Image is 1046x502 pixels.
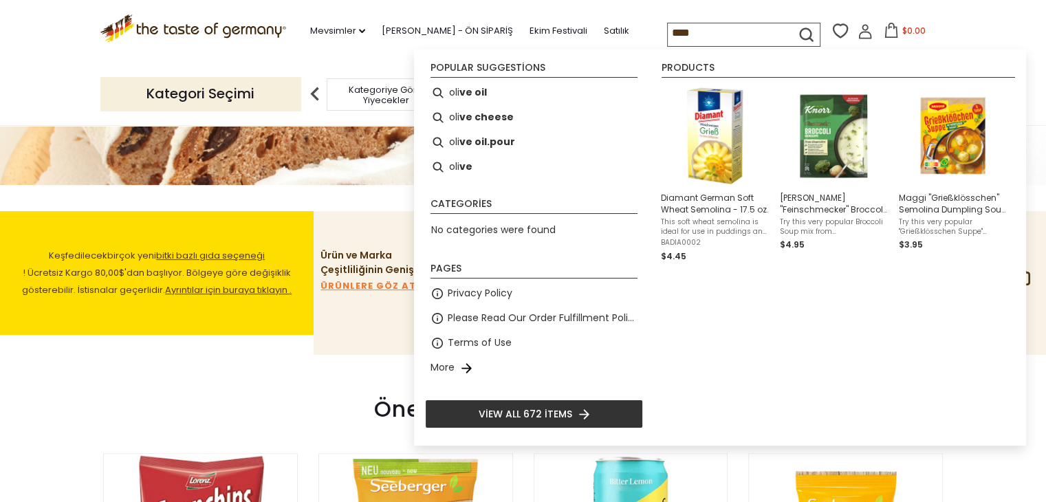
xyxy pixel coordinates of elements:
font: Kategoriye Göre Yiyecekler [349,83,423,107]
span: Diamant German Soft Wheat Semolina - 17.5 oz. [661,192,769,215]
li: Diamant German Soft Wheat Semolina - 17.5 oz. [655,80,774,269]
font: birçok yeni [107,249,156,262]
a: Privacy Policy [448,285,512,301]
li: Maggi "Grießklösschen" Semolina Dumpling Soup Mix, [893,80,1012,269]
font: [PERSON_NAME] - ÖN SİPARİŞ [382,24,513,37]
span: Maggi "Grießklösschen" Semolina Dumpling Soup Mix, [899,192,1007,215]
font: Satılık [604,24,629,37]
span: $4.45 [661,250,686,262]
font: Ürün ve Marka Çeşitliliğinin Genişliği [320,248,429,276]
font: Kategori Seçimi [146,84,254,103]
font: Mevsimler [310,24,356,37]
b: ve [459,159,472,175]
a: Satılık [604,23,629,39]
a: Mevsimler [310,23,365,39]
font: ! Ücretsiz Kargo 80,00$'dan başlıyor. Bölgeye göre değişiklik gösterebilir. İstisnalar geçerlidir. [22,266,291,296]
span: BADIA0002 [661,238,769,248]
a: [PERSON_NAME] - ÖN SİPARİŞ [382,23,513,39]
span: This soft wheat semolina is ideal for use in puddings and as a base for other sweet desserts. Pro... [661,217,769,237]
a: Please Read Our Order Fulfillment Policies [448,310,638,326]
span: $4.95 [780,239,805,250]
li: olive oil [425,80,643,105]
span: [PERSON_NAME] "Feinschmecker" Broccoli Creme Soup, 2.4 oz [780,192,888,215]
font: ÜRÜNLERE GÖZ ATIN [320,279,427,292]
li: olive cheese [425,105,643,130]
a: Diamant German Soft Wheat Semolina - 17.5 oz.This soft wheat semolina is ideal for use in pudding... [661,86,769,263]
font: Ekim Festivali [530,24,587,37]
a: Terms of Use [448,335,512,351]
li: Products [662,63,1015,78]
li: olive oil.pour [425,130,643,155]
li: Popular suggestions [431,63,638,78]
span: No categories were found [431,223,556,237]
button: $0.00 [875,23,934,43]
span: View all 672 items [479,406,572,422]
li: More [425,356,643,380]
img: Maggi Semolina Dumpling Soup Mix [903,86,1003,186]
span: $3.95 [899,239,923,250]
div: Anında Arama Sonuçları [414,50,1026,446]
b: ve cheese [459,109,514,125]
font: Keşfedilecek [49,249,107,262]
img: Knorr Feinschmecker Broccoli Soup [784,86,884,186]
span: Try this very popular "Grießklösschen Suppe" (Aromatic Semolina Dumpling Soup) which the whole fa... [899,217,1007,237]
a: Maggi Semolina Dumpling Soup MixMaggi "Grießklösschen" Semolina Dumpling Soup Mix,Try this very p... [899,86,1007,263]
li: Terms of Use [425,331,643,356]
li: Categories [431,199,638,214]
li: Please Read Our Order Fulfillment Policies [425,306,643,331]
a: Kategoriye Göre Yiyecekler [331,85,441,105]
li: Knorr "Feinschmecker" Broccoli Creme Soup, 2.4 oz [774,80,893,269]
b: ve oil.pour [459,134,515,150]
span: Try this very popular Broccoli Soup mix from [PERSON_NAME], which the whole family will enjoy! Ad... [780,217,888,237]
img: önceki ok [301,80,329,108]
b: ve oil [459,85,487,100]
li: View all 672 items [425,400,643,428]
a: bitki bazlı gıda seçeneği [156,249,265,262]
li: Privacy Policy [425,281,643,306]
a: Ayrıntılar için buraya tıklayın . [165,283,292,296]
li: Pages [431,263,638,279]
a: ÜRÜNLERE GÖZ ATIN [320,279,427,294]
a: Knorr Feinschmecker Broccoli Soup[PERSON_NAME] "Feinschmecker" Broccoli Creme Soup, 2.4 ozTry thi... [780,86,888,263]
a: Ekim Festivali [530,23,587,39]
font: $0.00 [902,25,925,36]
li: olive [425,155,643,179]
